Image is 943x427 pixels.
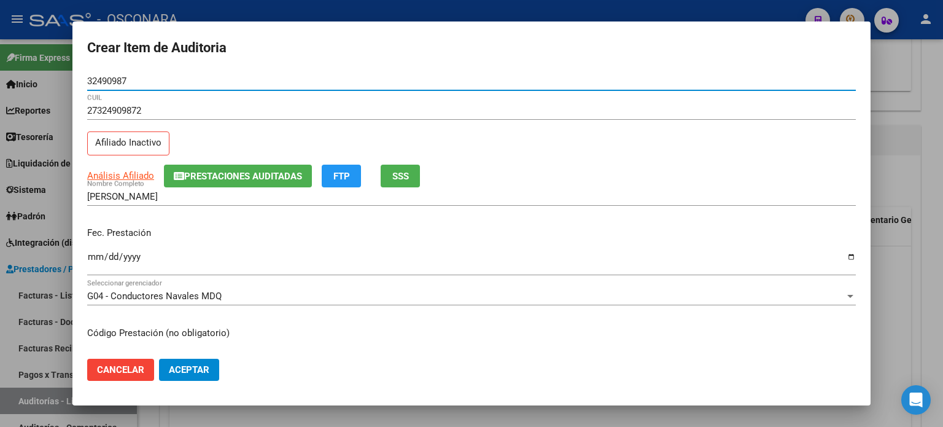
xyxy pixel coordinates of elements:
[87,226,856,240] p: Fec. Prestación
[164,165,312,187] button: Prestaciones Auditadas
[87,170,154,181] span: Análisis Afiliado
[97,364,144,375] span: Cancelar
[381,165,420,187] button: SSS
[333,171,350,182] span: FTP
[322,165,361,187] button: FTP
[159,359,219,381] button: Aceptar
[87,326,856,340] p: Código Prestación (no obligatorio)
[901,385,931,415] div: Open Intercom Messenger
[87,36,856,60] h2: Crear Item de Auditoria
[169,364,209,375] span: Aceptar
[184,171,302,182] span: Prestaciones Auditadas
[87,359,154,381] button: Cancelar
[87,131,169,155] p: Afiliado Inactivo
[392,171,409,182] span: SSS
[87,291,222,302] span: G04 - Conductores Navales MDQ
